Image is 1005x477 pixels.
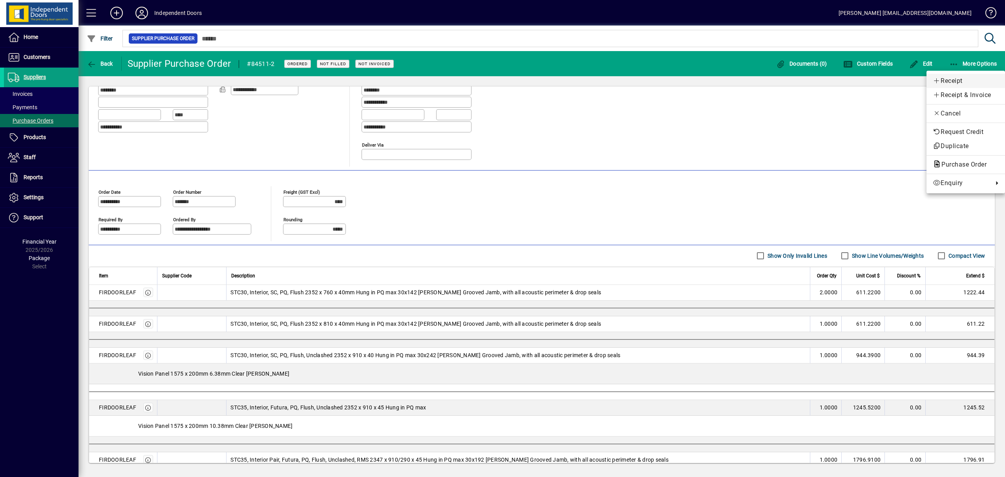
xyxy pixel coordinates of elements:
[933,141,999,151] span: Duplicate
[933,178,989,188] span: Enquiry
[933,90,999,100] span: Receipt & Invoice
[933,161,990,168] span: Purchase Order
[933,76,999,86] span: Receipt
[933,109,999,118] span: Cancel
[933,127,999,137] span: Request Credit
